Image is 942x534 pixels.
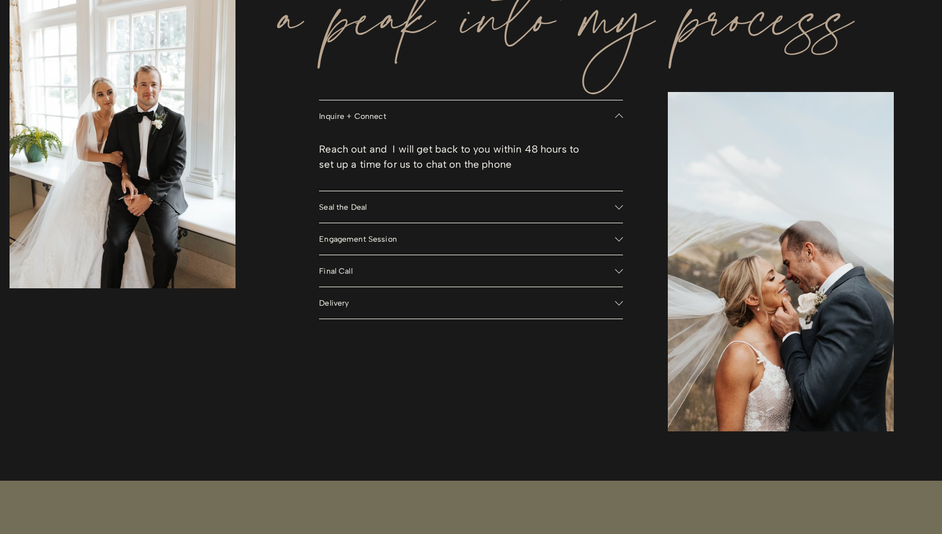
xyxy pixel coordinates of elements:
button: Inquire + Connect [319,100,623,132]
button: Engagement Session [319,223,623,255]
button: Seal the Deal [319,191,623,223]
span: Seal the Deal [319,202,615,211]
span: Delivery [319,298,615,307]
div: Inquire + Connect [319,132,623,191]
span: Final Call [319,266,615,275]
button: Final Call [319,255,623,287]
button: Delivery [319,287,623,319]
span: Engagement Session [319,234,615,243]
p: Reach out and I will get back to you within 48 hours to set up a time for us to chat on the phone [319,142,592,172]
span: Inquire + Connect [319,112,615,121]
